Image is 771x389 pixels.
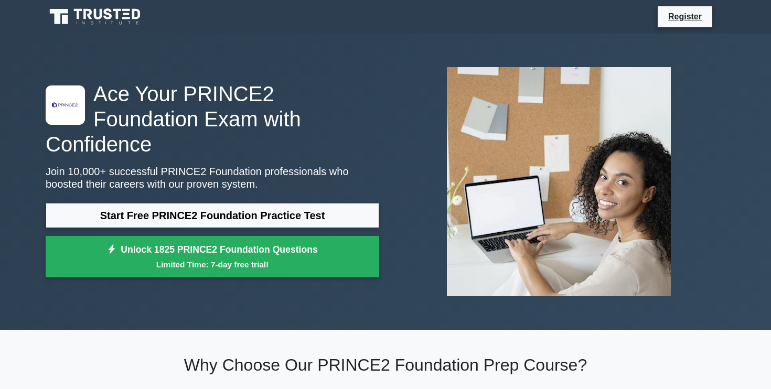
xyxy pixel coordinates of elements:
a: Start Free PRINCE2 Foundation Practice Test [46,203,379,228]
a: Register [662,10,708,23]
a: Unlock 1825 PRINCE2 Foundation QuestionsLimited Time: 7-day free trial! [46,236,379,278]
h2: Why Choose Our PRINCE2 Foundation Prep Course? [46,355,725,375]
small: Limited Time: 7-day free trial! [59,258,366,271]
p: Join 10,000+ successful PRINCE2 Foundation professionals who boosted their careers with our prove... [46,165,379,190]
h1: Ace Your PRINCE2 Foundation Exam with Confidence [46,81,379,157]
